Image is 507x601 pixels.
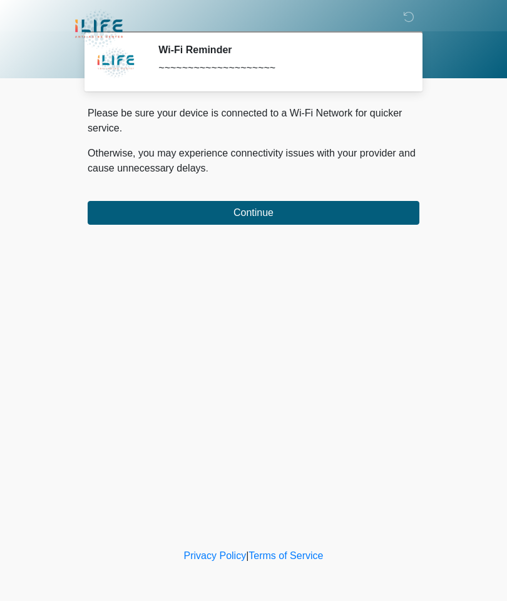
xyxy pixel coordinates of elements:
[206,163,208,173] span: .
[158,61,401,76] div: ~~~~~~~~~~~~~~~~~~~~
[97,44,135,81] img: Agent Avatar
[88,146,419,176] p: Otherwise, you may experience connectivity issues with your provider and cause unnecessary delays
[75,9,123,49] img: iLIFE Anti-Aging Center Logo
[88,201,419,225] button: Continue
[246,550,248,561] a: |
[184,550,247,561] a: Privacy Policy
[248,550,323,561] a: Terms of Service
[88,106,419,136] p: Please be sure your device is connected to a Wi-Fi Network for quicker service.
